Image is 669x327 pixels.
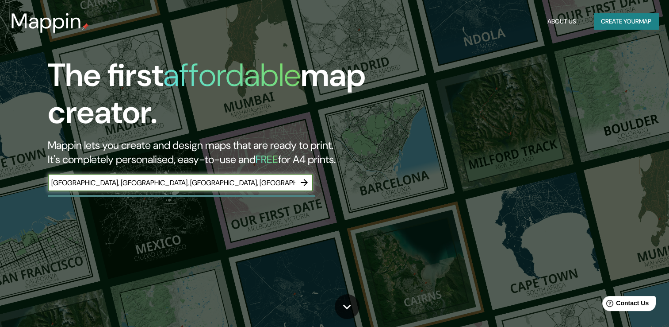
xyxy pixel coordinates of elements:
[590,292,659,317] iframe: Help widget launcher
[163,54,301,96] h1: affordable
[594,13,658,30] button: Create yourmap
[544,13,580,30] button: About Us
[82,23,89,30] img: mappin-pin
[48,138,382,167] h2: Mappin lets you create and design maps that are ready to print. It's completely personalised, eas...
[48,178,295,188] input: Choose your favourite place
[48,57,382,138] h1: The first map creator.
[11,9,82,34] h3: Mappin
[256,152,278,166] h5: FREE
